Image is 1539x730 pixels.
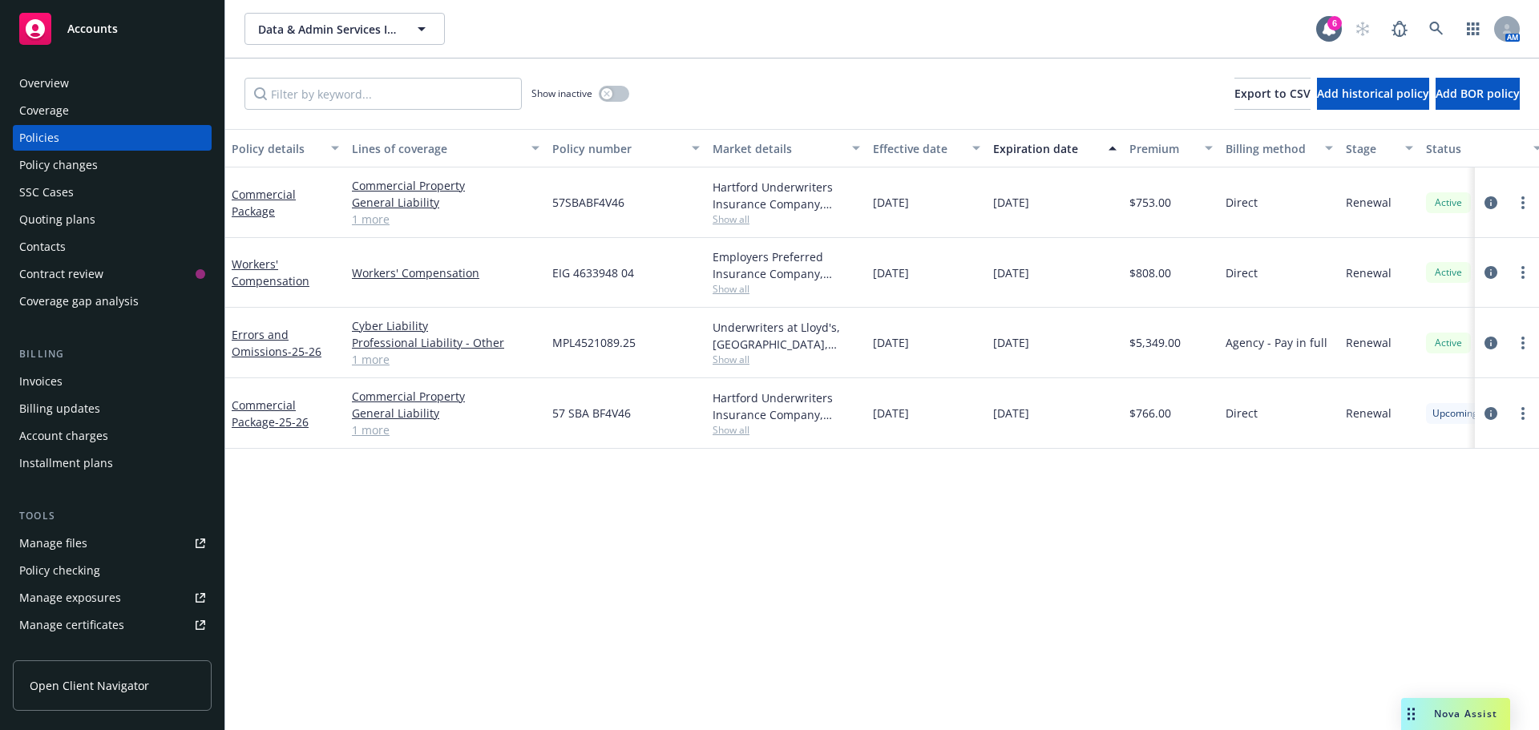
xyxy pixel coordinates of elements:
[275,414,309,430] span: - 25-26
[13,234,212,260] a: Contacts
[1432,336,1464,350] span: Active
[352,194,539,211] a: General Liability
[987,129,1123,167] button: Expiration date
[13,71,212,96] a: Overview
[873,194,909,211] span: [DATE]
[232,397,309,430] a: Commercial Package
[19,98,69,123] div: Coverage
[552,405,631,421] span: 57 SBA BF4V46
[1346,194,1392,211] span: Renewal
[13,125,212,151] a: Policies
[19,71,69,96] div: Overview
[19,423,108,449] div: Account charges
[1129,405,1171,421] span: $766.00
[19,612,124,638] div: Manage certificates
[19,288,139,314] div: Coverage gap analysis
[1481,193,1501,212] a: circleInformation
[244,13,445,45] button: Data & Admin Services Inc.
[13,612,212,638] a: Manage certificates
[993,194,1029,211] span: [DATE]
[1420,13,1452,45] a: Search
[13,508,212,524] div: Tools
[13,530,212,556] a: Manage files
[866,129,987,167] button: Effective date
[1346,140,1396,157] div: Stage
[13,261,212,287] a: Contract review
[1226,334,1327,351] span: Agency - Pay in full
[19,179,74,205] div: SSC Cases
[352,351,539,368] a: 1 more
[1457,13,1489,45] a: Switch app
[1123,129,1219,167] button: Premium
[546,129,706,167] button: Policy number
[232,256,309,288] a: Workers' Compensation
[531,87,592,100] span: Show inactive
[352,388,539,405] a: Commercial Property
[288,344,321,359] span: - 25-26
[13,450,212,476] a: Installment plans
[352,211,539,228] a: 1 more
[19,261,103,287] div: Contract review
[19,207,95,232] div: Quoting plans
[1436,78,1520,110] button: Add BOR policy
[352,140,522,157] div: Lines of coverage
[1346,264,1392,281] span: Renewal
[13,585,212,611] a: Manage exposures
[1426,140,1524,157] div: Status
[1481,404,1501,423] a: circleInformation
[1432,196,1464,210] span: Active
[67,22,118,35] span: Accounts
[706,129,866,167] button: Market details
[352,421,539,438] a: 1 more
[1436,86,1520,101] span: Add BOR policy
[1401,698,1421,730] div: Drag to move
[19,234,66,260] div: Contacts
[19,369,63,394] div: Invoices
[19,558,100,583] div: Policy checking
[873,264,909,281] span: [DATE]
[1234,78,1311,110] button: Export to CSV
[19,450,113,476] div: Installment plans
[552,140,682,157] div: Policy number
[232,327,321,359] a: Errors and Omissions
[1339,129,1420,167] button: Stage
[19,530,87,556] div: Manage files
[352,264,539,281] a: Workers' Compensation
[1481,263,1501,282] a: circleInformation
[1401,698,1510,730] button: Nova Assist
[1432,406,1478,421] span: Upcoming
[1129,334,1181,351] span: $5,349.00
[13,346,212,362] div: Billing
[1226,140,1315,157] div: Billing method
[13,423,212,449] a: Account charges
[993,334,1029,351] span: [DATE]
[1383,13,1416,45] a: Report a Bug
[19,152,98,178] div: Policy changes
[352,317,539,334] a: Cyber Liability
[1513,404,1533,423] a: more
[1434,707,1497,720] span: Nova Assist
[1129,194,1171,211] span: $753.00
[713,389,860,423] div: Hartford Underwriters Insurance Company, Hartford Insurance Group
[713,353,860,366] span: Show all
[13,6,212,51] a: Accounts
[1432,265,1464,280] span: Active
[13,558,212,583] a: Policy checking
[1481,333,1501,353] a: circleInformation
[552,264,634,281] span: EIG 4633948 04
[873,334,909,351] span: [DATE]
[1219,129,1339,167] button: Billing method
[13,369,212,394] a: Invoices
[1513,193,1533,212] a: more
[713,140,842,157] div: Market details
[1129,140,1195,157] div: Premium
[1226,405,1258,421] span: Direct
[1226,264,1258,281] span: Direct
[258,21,397,38] span: Data & Admin Services Inc.
[552,194,624,211] span: 57SBABF4V46
[713,179,860,212] div: Hartford Underwriters Insurance Company, Hartford Insurance Group
[19,585,121,611] div: Manage exposures
[873,405,909,421] span: [DATE]
[713,212,860,226] span: Show all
